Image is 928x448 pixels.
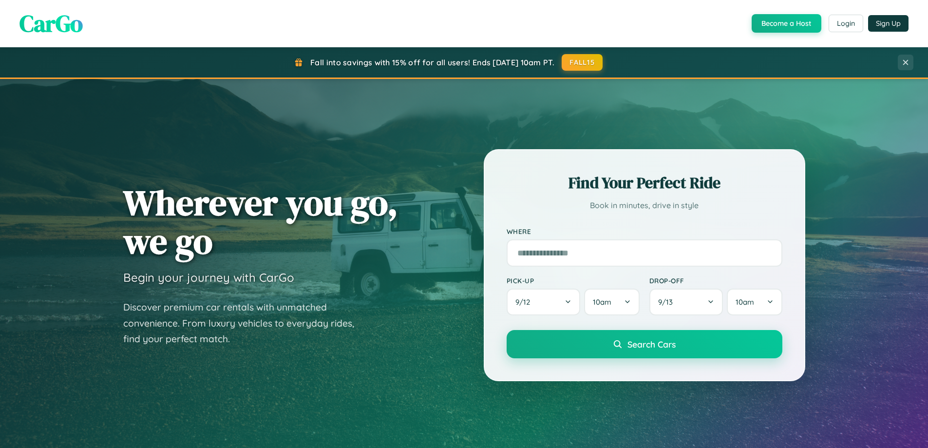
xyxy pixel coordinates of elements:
[19,7,83,39] span: CarGo
[507,198,782,213] p: Book in minutes, drive in style
[507,172,782,194] h2: Find Your Perfect Ride
[584,289,639,315] button: 10am
[658,297,678,307] span: 9 / 13
[649,289,723,315] button: 9/13
[649,276,782,285] label: Drop-off
[727,289,782,315] button: 10am
[310,58,554,67] span: Fall into savings with 15% off for all users! Ends [DATE] 10am PT.
[123,299,367,347] p: Discover premium car rentals with unmatched convenience. From luxury vehicles to everyday rides, ...
[593,297,611,307] span: 10am
[507,330,782,358] button: Search Cars
[752,14,821,33] button: Become a Host
[123,183,398,260] h1: Wherever you go, we go
[123,270,294,285] h3: Begin your journey with CarGo
[736,297,754,307] span: 10am
[868,15,909,32] button: Sign Up
[515,297,535,307] span: 9 / 12
[562,54,603,71] button: FALL15
[507,289,581,315] button: 9/12
[507,276,640,285] label: Pick-up
[627,339,676,350] span: Search Cars
[829,15,863,32] button: Login
[507,227,782,235] label: Where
